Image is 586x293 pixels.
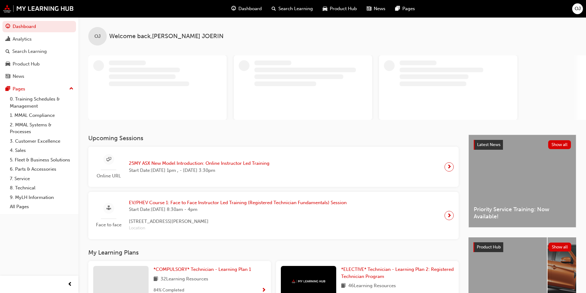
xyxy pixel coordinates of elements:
a: News [2,71,76,82]
a: Product HubShow all [473,242,571,252]
span: Priority Service Training: Now Available! [474,206,571,220]
span: Face to face [93,221,124,228]
span: Dashboard [238,5,262,12]
span: Product Hub [330,5,357,12]
div: Analytics [13,36,32,43]
span: Product Hub [477,244,501,250]
span: News [374,5,385,12]
button: Pages [2,83,76,95]
span: chart-icon [6,37,10,42]
span: search-icon [6,49,10,54]
span: book-icon [341,282,346,290]
img: mmal [292,279,325,283]
div: Product Hub [13,61,40,68]
a: 2. MMAL Systems & Processes [7,120,76,137]
a: 0. Training Schedules & Management [7,94,76,111]
span: Online URL [93,172,124,180]
a: pages-iconPages [390,2,420,15]
span: Start Date: [DATE] 8:30am - 4pm [129,206,347,213]
span: sessionType_FACE_TO_FACE-icon [106,204,111,212]
span: search-icon [272,5,276,13]
a: 6. Parts & Accessories [7,164,76,174]
span: [STREET_ADDRESS][PERSON_NAME] [129,218,347,225]
span: pages-icon [6,86,10,92]
a: 9. MyLH Information [7,193,76,202]
span: next-icon [447,211,452,220]
span: car-icon [6,61,10,67]
span: 32 Learning Resources [161,275,208,283]
span: guage-icon [231,5,236,13]
img: mmal [3,5,74,13]
span: EV/PHEV Course 1: Face to Face Instructor Led Training (Registered Technician Fundamentals) Session [129,199,347,206]
a: Online URL25MY ASX New Model Introduction: Online Instructor Led TrainingStart Date:[DATE] 1pm , ... [93,152,454,182]
a: car-iconProduct Hub [318,2,362,15]
a: Latest NewsShow allPriority Service Training: Now Available! [468,135,576,228]
a: Dashboard [2,21,76,32]
span: news-icon [367,5,371,13]
span: Pages [402,5,415,12]
span: car-icon [323,5,327,13]
span: OJ [575,5,581,12]
a: guage-iconDashboard [226,2,267,15]
h3: My Learning Plans [88,249,459,256]
h3: Upcoming Sessions [88,135,459,142]
a: Product Hub [2,58,76,70]
a: Latest NewsShow all [474,140,571,150]
a: search-iconSearch Learning [267,2,318,15]
span: book-icon [153,275,158,283]
a: *ELECTIVE* Technician - Learning Plan 2: Registered Technician Program [341,266,454,280]
span: 46 Learning Resources [348,282,396,290]
span: *COMPULSORY* Technician - Learning Plan 1 [153,267,251,272]
div: Pages [13,85,25,93]
span: Location [129,225,347,232]
a: news-iconNews [362,2,390,15]
span: guage-icon [6,24,10,30]
button: Show all [548,243,572,251]
span: *ELECTIVE* Technician - Learning Plan 2: Registered Technician Program [341,267,454,279]
span: Welcome back , [PERSON_NAME] JOERIN [109,33,224,40]
span: OJ [94,33,101,40]
button: Show all [548,140,571,149]
span: news-icon [6,74,10,79]
a: Search Learning [2,46,76,57]
span: Start Date: [DATE] 1pm , - [DATE] 3:30pm [129,167,269,174]
a: 1. MMAL Compliance [7,111,76,120]
a: 3. Customer Excellence [7,137,76,146]
a: Analytics [2,34,76,45]
div: Search Learning [12,48,47,55]
a: 4. Sales [7,146,76,155]
button: DashboardAnalyticsSearch LearningProduct HubNews [2,20,76,83]
span: sessionType_ONLINE_URL-icon [106,156,111,164]
a: All Pages [7,202,76,212]
span: pages-icon [395,5,400,13]
a: 8. Technical [7,183,76,193]
a: 5. Fleet & Business Solutions [7,155,76,165]
span: next-icon [447,163,452,171]
a: *COMPULSORY* Technician - Learning Plan 1 [153,266,253,273]
a: Face to faceEV/PHEV Course 1: Face to Face Instructor Led Training (Registered Technician Fundame... [93,197,454,234]
span: Latest News [477,142,500,147]
span: prev-icon [68,281,72,288]
span: 25MY ASX New Model Introduction: Online Instructor Led Training [129,160,269,167]
a: 7. Service [7,174,76,184]
span: Search Learning [278,5,313,12]
button: OJ [572,3,583,14]
span: up-icon [69,85,74,93]
div: News [13,73,24,80]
